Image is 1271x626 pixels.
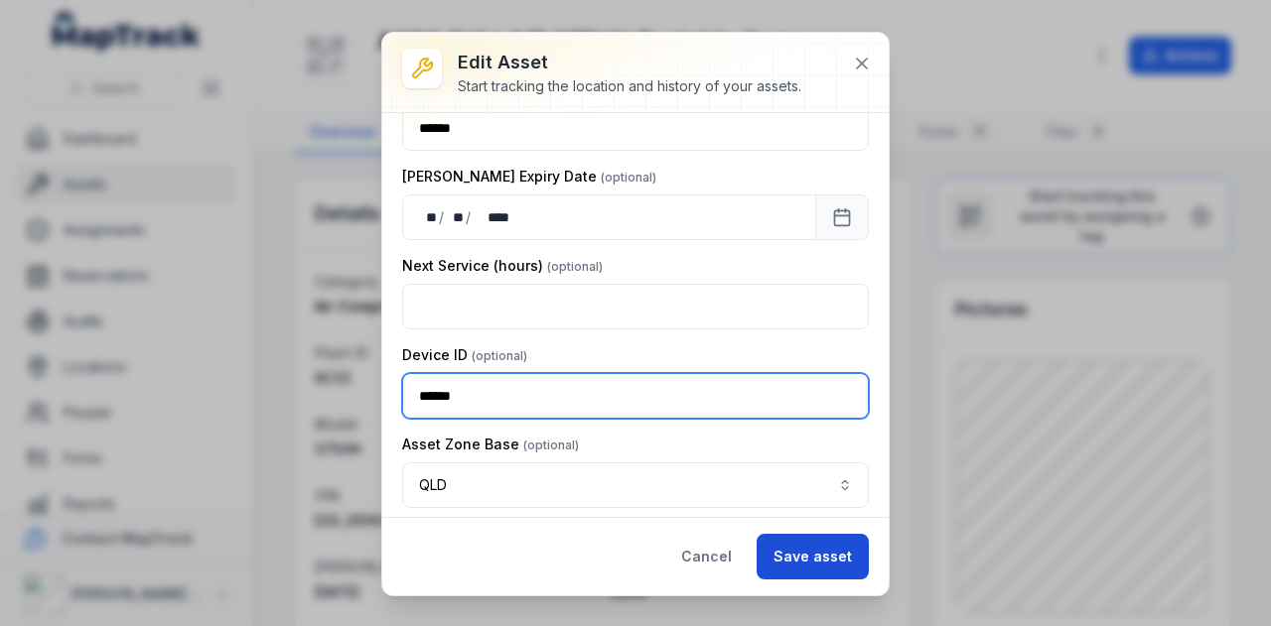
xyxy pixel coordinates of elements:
[419,207,439,227] div: day,
[473,207,510,227] div: year,
[458,49,801,76] h3: Edit asset
[757,534,869,579] button: Save asset
[402,345,527,365] label: Device ID
[439,207,446,227] div: /
[402,256,603,276] label: Next Service (hours)
[458,76,801,96] div: Start tracking the location and history of your assets.
[466,207,473,227] div: /
[815,194,869,240] button: Calendar
[664,534,749,579] button: Cancel
[402,435,579,454] label: Asset Zone Base
[402,462,869,508] button: QLD
[402,167,656,187] label: [PERSON_NAME] Expiry Date
[446,207,466,227] div: month,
